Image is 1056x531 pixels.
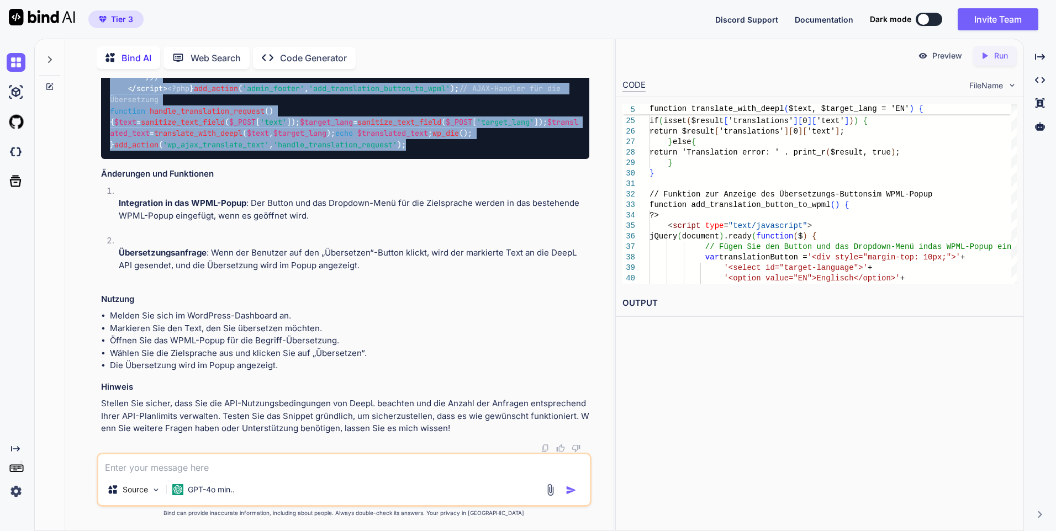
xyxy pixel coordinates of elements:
[622,252,635,263] div: 38
[789,104,909,113] span: $text, $target_lang = 'EN'
[247,129,269,139] span: $text
[794,232,798,241] span: (
[715,127,719,136] span: [
[650,232,677,241] span: jQuery
[891,148,895,157] span: )
[7,113,25,131] img: githubLight
[668,137,673,146] span: }
[798,232,802,241] span: $
[110,322,589,335] li: Markieren Sie den Text, den Sie übersetzen möchten.
[719,232,724,241] span: )
[110,106,273,116] span: ( )
[807,221,812,230] span: >
[622,273,635,284] div: 40
[650,190,872,199] span: // Funktion zur Anzeige des Übersetzungs-Buttons
[150,106,265,116] span: handle_translation_request
[918,104,923,113] span: {
[691,116,724,125] span: $result
[616,290,1023,316] h2: OUTPUT
[835,200,839,209] span: )
[807,127,835,136] span: 'text'
[650,127,715,136] span: return $result
[110,106,145,116] span: function
[909,104,914,113] span: )
[101,381,589,394] h3: Hinweis
[151,485,161,495] img: Pick Models
[273,140,397,150] span: 'handle_translation_request'
[357,117,441,127] span: sanitize_text_field
[88,10,144,28] button: premiumTier 3
[622,105,635,115] span: 5
[705,242,928,251] span: // Fügen Sie den Button und das Dropdown-Menü in
[870,14,911,25] span: Dark mode
[872,190,932,199] span: im WPML-Popup
[97,509,592,517] p: Bind can provide inaccurate information, including about people. Always double-check its answers....
[650,148,826,157] span: return 'Translation error: ' . print_r
[677,232,682,241] span: (
[728,116,794,125] span: 'translations'
[724,116,728,125] span: [
[622,137,635,147] div: 27
[622,179,635,189] div: 31
[119,247,207,258] strong: Übersetzungsanfrage
[719,253,807,262] span: translationButton =
[110,310,589,322] li: Melden Sie sich im WordPress-Dashboard an.
[752,232,756,241] span: (
[650,169,654,178] span: }
[868,263,872,272] span: +
[154,129,242,139] span: translate_with_deepl
[622,126,635,137] div: 26
[691,137,696,146] span: {
[705,221,724,230] span: type
[477,117,534,127] span: 'target_lang'
[101,397,589,435] p: Stellen Sie sicher, dass Sie die API-Nutzungsbedingungen von DeepL beachten und die Anzahl der An...
[784,104,789,113] span: (
[335,129,353,139] span: echo
[7,83,25,102] img: ai-studio
[167,83,189,93] span: <?php
[668,221,673,230] span: <
[724,274,900,283] span: '<option value="EN">Englisch</option>'
[793,127,798,136] span: 0
[7,142,25,161] img: darkCloudIdeIcon
[659,116,663,125] span: (
[357,129,428,139] span: $translated_text
[242,83,304,93] span: 'admin_footer'
[715,15,778,24] span: Discord Support
[101,293,589,306] h3: Nutzung
[556,444,565,453] img: like
[7,482,25,501] img: settings
[119,247,589,272] p: : Wenn der Benutzer auf den „Übersetzen“-Button klickt, wird der markierte Text an die DeepL API ...
[188,484,235,495] p: GPT-4o min..
[932,50,962,61] p: Preview
[719,127,784,136] span: 'translations'
[895,148,900,157] span: ;
[111,14,133,25] span: Tier 3
[309,83,450,93] span: 'add_translation_button_to_wpml'
[798,127,802,136] span: ]
[566,485,577,496] img: icon
[650,104,784,113] span: function translate_with_deepl
[812,232,816,241] span: {
[663,116,687,125] span: isset
[9,9,75,25] img: Bind AI
[715,14,778,25] button: Discord Support
[724,232,751,241] span: .ready
[798,116,802,125] span: [
[795,15,853,24] span: Documentation
[900,274,905,283] span: +
[172,484,183,495] img: GPT-4o mini
[123,484,148,495] p: Source
[728,221,807,230] span: "text/javascript"
[844,200,849,209] span: {
[673,221,700,230] span: script
[300,117,353,127] span: $target_lang
[622,263,635,273] div: 39
[668,158,673,167] span: }
[260,117,287,127] span: 'text'
[114,117,136,127] span: $text
[650,116,659,125] span: if
[622,158,635,168] div: 29
[122,51,151,65] p: Bind AI
[110,359,589,372] li: Die Übersetzung wird im Popup angezeigt.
